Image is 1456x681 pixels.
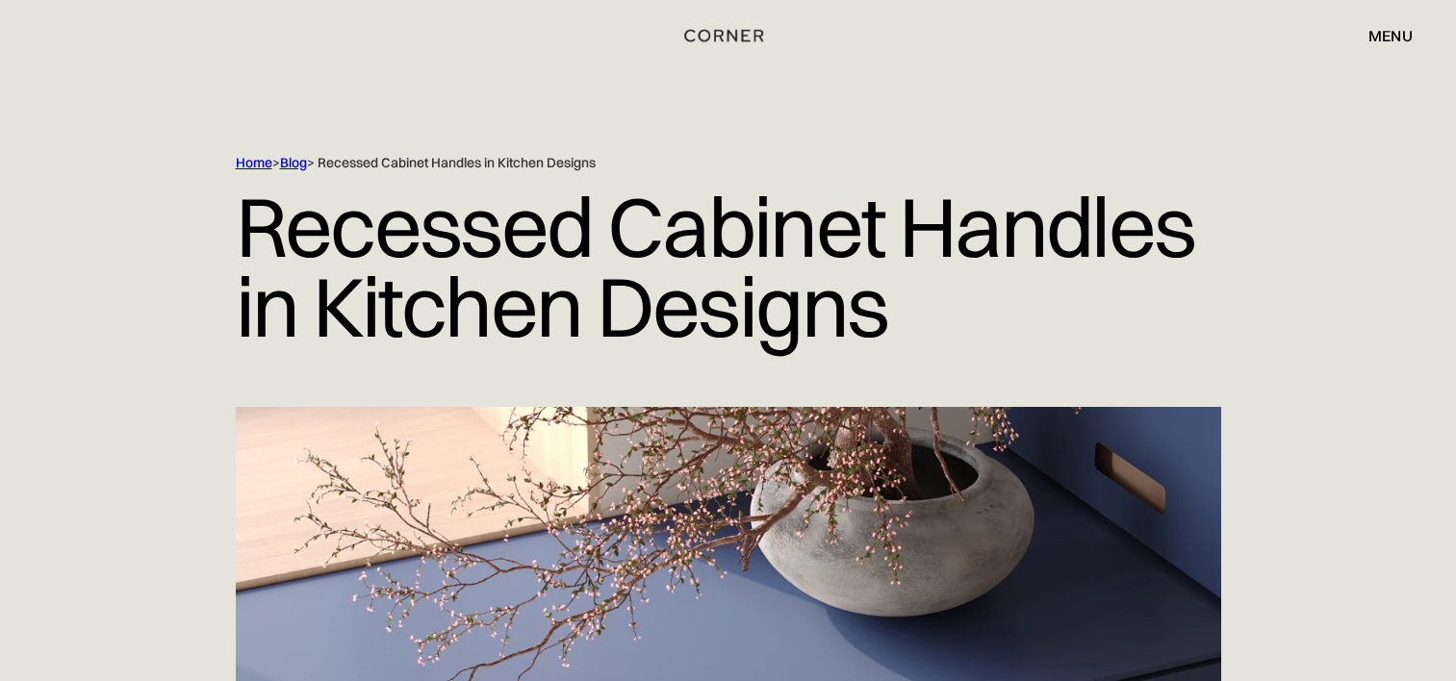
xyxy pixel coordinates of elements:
a: Blog [280,154,307,171]
div: > > Recessed Cabinet Handles in Kitchen Designs [236,154,1140,172]
div: menu [1349,19,1413,52]
a: Home [236,154,272,171]
h1: Recessed Cabinet Handles in Kitchen Designs [236,172,1221,361]
div: menu [1368,28,1413,43]
a: home [677,23,779,48]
